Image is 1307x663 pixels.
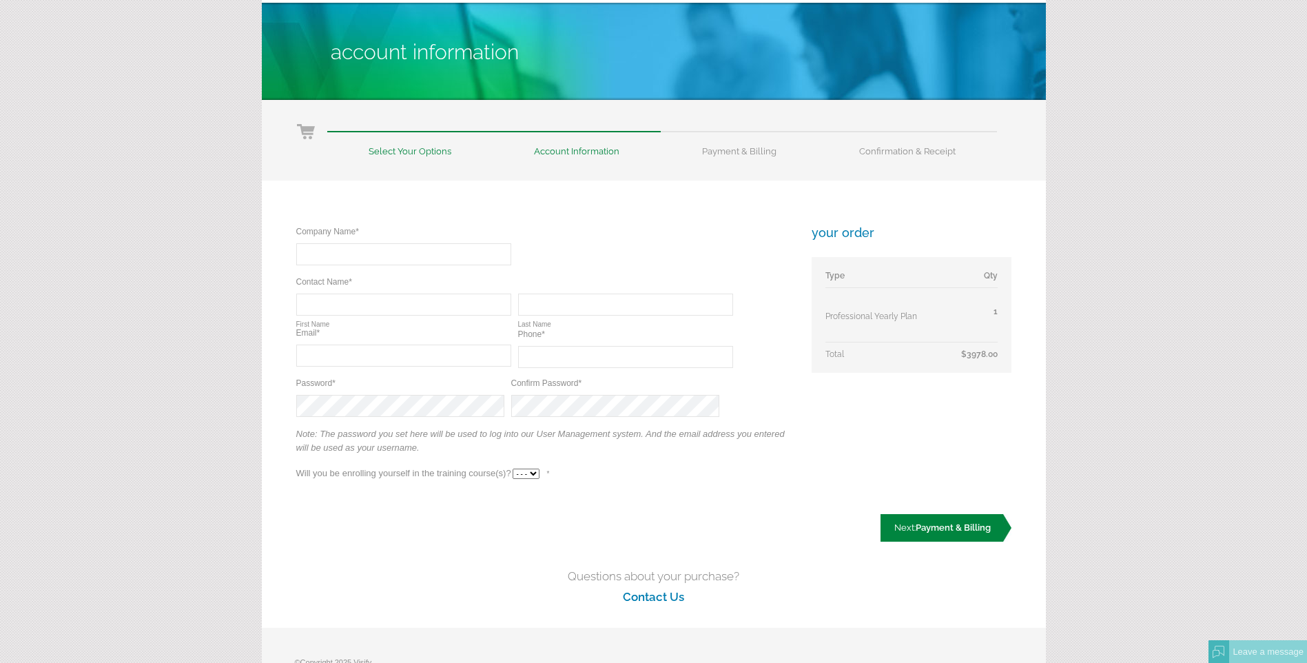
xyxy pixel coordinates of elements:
[916,522,991,533] span: Payment & Billing
[818,131,997,156] li: Confirmation & Receipt
[825,271,949,288] td: Type
[825,343,949,360] td: Total
[296,429,785,453] em: Note: The password you set here will be used to log into our User Management system. And the emai...
[511,378,582,388] label: Confirm Password*
[296,328,320,338] label: Email*
[1229,640,1307,663] div: Leave a message
[493,131,661,156] li: Account Information
[948,288,997,343] td: 1
[661,131,818,156] li: Payment & Billing
[881,514,1011,542] a: Next:Payment & Billing
[262,566,1046,586] h4: Questions about your purchase?
[812,225,1011,240] h3: your order
[331,40,519,64] span: Account Information
[296,227,359,236] label: Company Name*
[961,349,998,359] span: $3978.00
[327,131,493,156] li: Select Your Options
[296,320,518,328] span: First Name
[623,590,684,604] a: Contact Us
[518,320,740,328] span: Last Name
[948,271,997,288] td: Qty
[296,468,511,478] label: Will you be enrolling yourself in the training course(s)?
[296,277,352,287] label: Contact Name*
[1213,646,1225,658] img: Offline
[825,288,949,343] td: Professional Yearly Plan
[296,378,336,388] label: Password*
[518,329,545,339] label: Phone*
